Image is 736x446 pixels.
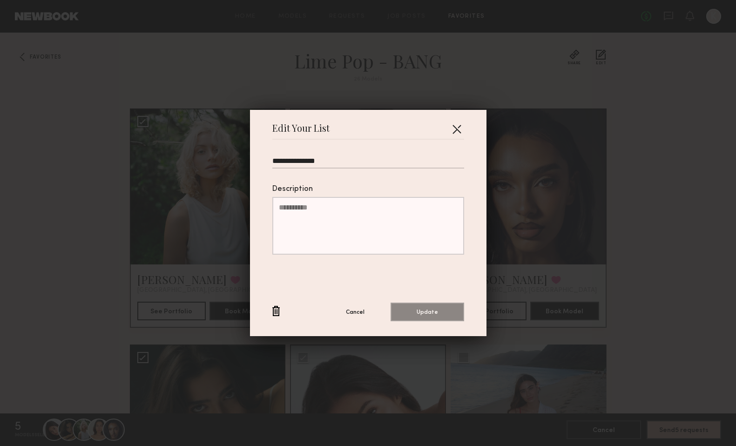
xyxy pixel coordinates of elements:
button: Update [391,303,464,321]
span: Edit Your List [272,125,330,139]
div: Description [272,185,464,193]
button: Cancel [327,303,383,321]
button: Close [449,122,464,136]
textarea: Description [272,197,464,255]
button: Delete list [272,306,280,318]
